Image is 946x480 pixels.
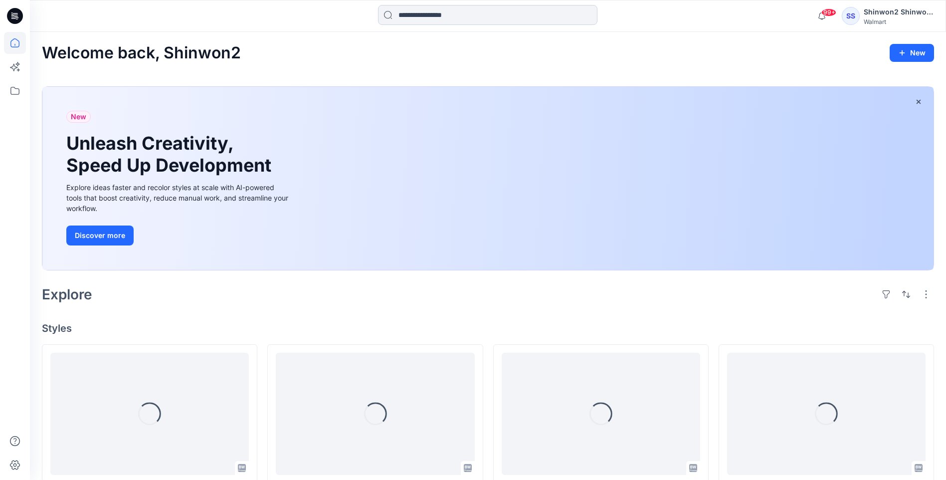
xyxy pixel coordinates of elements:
button: New [890,44,934,62]
button: Discover more [66,226,134,245]
div: Shinwon2 Shinwon2 [864,6,934,18]
div: Walmart [864,18,934,25]
div: Explore ideas faster and recolor styles at scale with AI-powered tools that boost creativity, red... [66,182,291,214]
span: New [71,111,86,123]
h1: Unleash Creativity, Speed Up Development [66,133,276,176]
h2: Explore [42,286,92,302]
h4: Styles [42,322,934,334]
a: Discover more [66,226,291,245]
div: SS [842,7,860,25]
h2: Welcome back, Shinwon2 [42,44,241,62]
span: 99+ [821,8,836,16]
